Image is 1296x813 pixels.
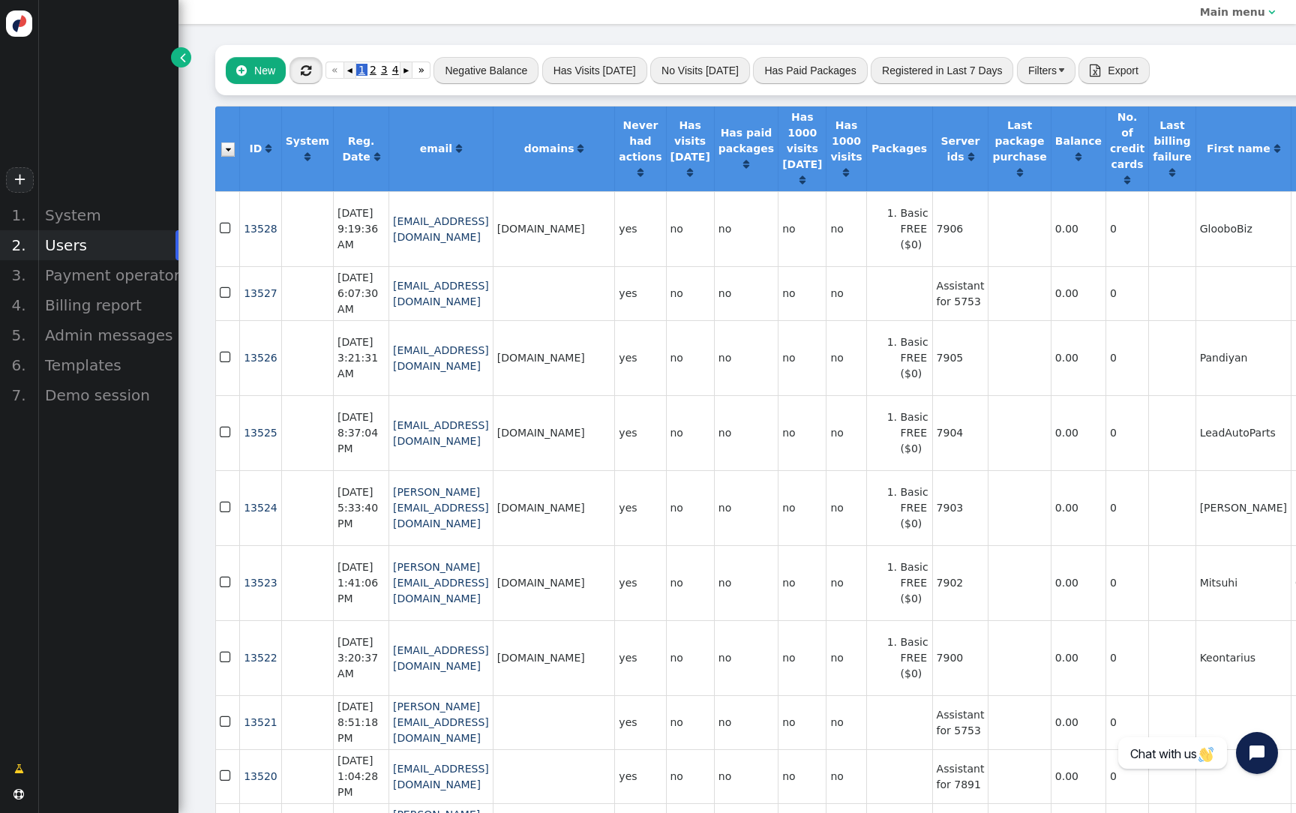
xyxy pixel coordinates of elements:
td: no [714,191,778,266]
a: 13524 [244,502,277,514]
a: » [412,61,430,79]
a:  [374,151,380,163]
td: no [666,470,714,545]
b: Packages [871,142,927,154]
span:  [220,766,233,786]
td: 0.00 [1051,620,1105,695]
a:  [456,142,462,154]
span:  [220,283,233,303]
td: 0 [1105,395,1148,470]
td: yes [614,749,665,803]
span: [DATE] 3:21:31 AM [337,336,378,379]
div: System [37,200,178,230]
a: [PERSON_NAME][EMAIL_ADDRESS][DOMAIN_NAME] [393,700,489,744]
td: 0.00 [1051,695,1105,749]
span:  [220,347,233,367]
td: 0 [1105,470,1148,545]
td: Pandiyan [1195,320,1291,395]
td: no [826,470,865,545]
span: Click to sort [456,143,462,154]
a:  [577,142,583,154]
a:  [4,755,34,782]
td: no [714,620,778,695]
td: no [714,320,778,395]
td: 0.00 [1051,749,1105,803]
td: no [778,695,826,749]
img: logo-icon.svg [6,10,32,37]
td: 0 [1105,749,1148,803]
span: 2 [367,64,379,76]
a: [PERSON_NAME][EMAIL_ADDRESS][DOMAIN_NAME] [393,561,489,604]
td: [DOMAIN_NAME] [493,620,615,695]
td: [DOMAIN_NAME] [493,470,615,545]
span: [DATE] 9:19:36 AM [337,207,378,250]
td: no [826,545,865,620]
span:  [220,647,233,667]
a: + [6,167,33,193]
td: [DOMAIN_NAME] [493,320,615,395]
td: no [826,695,865,749]
a:  [799,174,805,186]
td: Keontarius [1195,620,1291,695]
span:  [301,64,311,76]
td: yes [614,545,665,620]
span:  [236,64,247,76]
button: Filters [1017,57,1075,84]
a: 13520 [244,770,277,782]
td: no [778,545,826,620]
div: Demo session [37,380,178,410]
td: [DOMAIN_NAME] [493,545,615,620]
a:  [1075,151,1081,163]
span: [DATE] 6:07:30 AM [337,271,378,315]
td: no [666,620,714,695]
b: domains [524,142,574,154]
span:  [14,761,24,777]
td: 0 [1105,545,1148,620]
a: 13521 [244,716,277,728]
td: no [666,545,714,620]
a:  [265,142,271,154]
td: no [778,395,826,470]
div: Users [37,230,178,260]
button: New [226,57,286,84]
td: no [714,695,778,749]
a: [EMAIL_ADDRESS][DOMAIN_NAME] [393,644,489,672]
td: no [778,749,826,803]
td: 0.00 [1051,470,1105,545]
a: 13525 [244,427,277,439]
b: Last package purchase [992,119,1046,163]
div: Templates [37,350,178,380]
td: 7906 [932,191,988,266]
a:  [968,151,974,163]
td: 7905 [932,320,988,395]
b: Has paid packages [718,127,774,154]
div: Payment operators [37,260,178,290]
td: no [666,695,714,749]
td: no [826,395,865,470]
a:  [743,158,749,170]
b: Main menu [1200,6,1265,18]
a:  [637,166,643,178]
td: 0.00 [1051,191,1105,266]
img: icon_dropdown_trigger.png [221,142,235,157]
td: 7900 [932,620,988,695]
a: 13527 [244,287,277,299]
span: Click to sort [743,159,749,169]
td: [DOMAIN_NAME] [493,395,615,470]
td: 7903 [932,470,988,545]
td: no [778,266,826,320]
td: 7904 [932,395,988,470]
span: 4 [390,64,401,76]
span: Click to sort [1124,175,1130,185]
a: 13526 [244,352,277,364]
td: no [826,749,865,803]
td: no [666,320,714,395]
li: Basic FREE ($0) [901,484,928,532]
span:  [220,572,233,592]
li: Basic FREE ($0) [901,634,928,682]
a: 13528 [244,223,277,235]
button: Has Paid Packages [753,57,867,84]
